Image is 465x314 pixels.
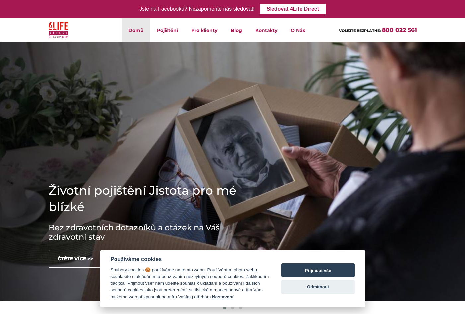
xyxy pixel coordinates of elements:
[111,267,269,300] div: Soubory cookies 🍪 používáme na tomto webu. Používáním tohoto webu souhlasíte s ukládáním a použív...
[249,18,284,42] a: Kontakty
[139,4,255,14] div: Jste na Facebooku? Nezapomeňte nás sledovat!
[224,18,249,42] a: Blog
[281,263,355,277] button: Přijmout vše
[49,182,248,215] h1: Životní pojištění Jistota pro mé blízké
[49,223,248,242] h3: Bez zdravotních dotazníků a otázek na Váš zdravotní stav
[111,256,269,263] div: Používáme cookies
[49,21,69,39] img: 4Life Direct Česká republika logo
[212,294,233,300] button: Nastavení
[339,28,381,33] span: VOLEJTE BEZPLATNĚ:
[122,18,150,42] a: Domů
[260,4,326,14] a: Sledovat 4Life Direct
[382,27,417,33] a: 800 022 561
[281,280,355,294] button: Odmítnout
[49,250,102,268] a: Čtěte více >>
